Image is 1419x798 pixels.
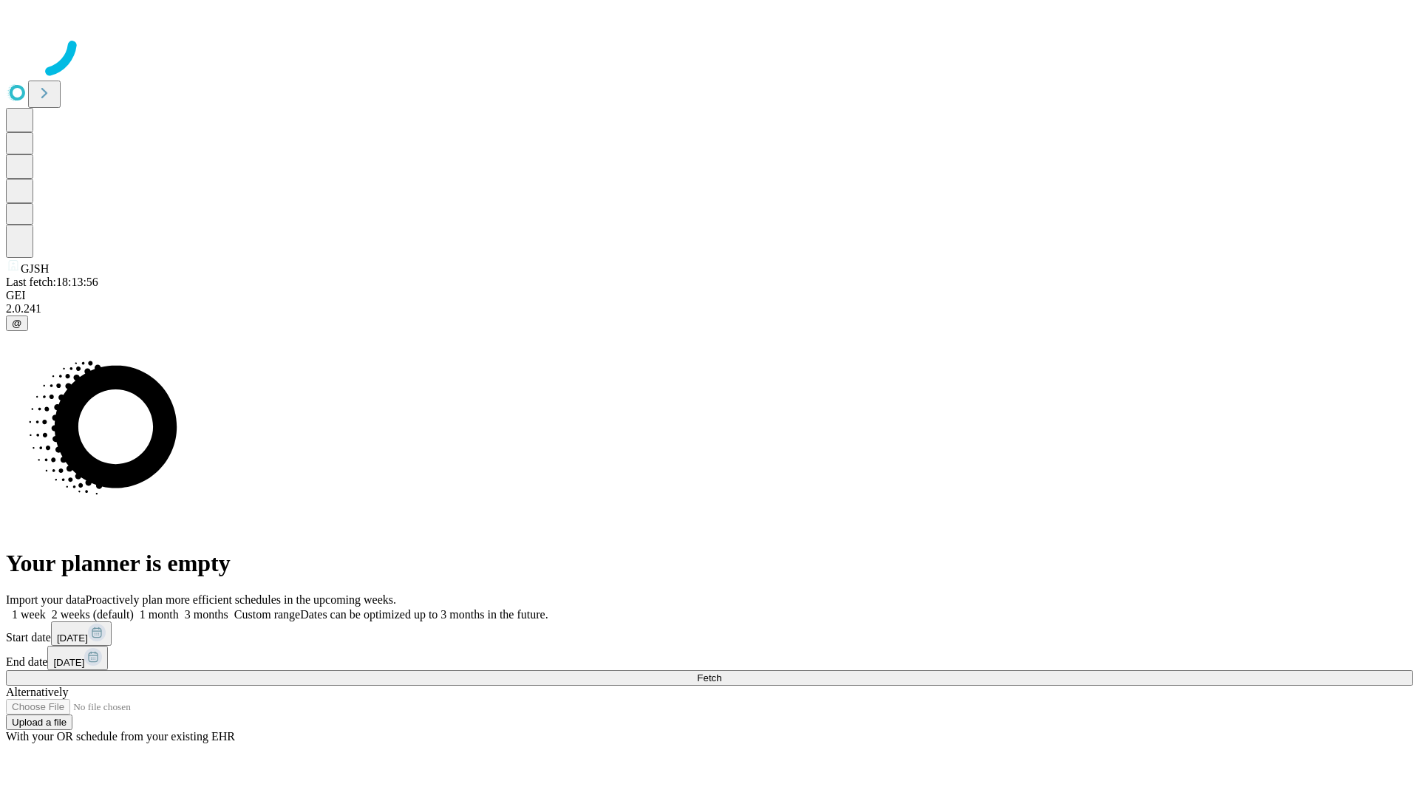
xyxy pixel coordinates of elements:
[6,289,1413,302] div: GEI
[234,608,300,621] span: Custom range
[6,621,1413,646] div: Start date
[697,672,721,683] span: Fetch
[51,621,112,646] button: [DATE]
[12,318,22,329] span: @
[12,608,46,621] span: 1 week
[6,646,1413,670] div: End date
[86,593,396,606] span: Proactively plan more efficient schedules in the upcoming weeks.
[21,262,49,275] span: GJSH
[140,608,179,621] span: 1 month
[6,593,86,606] span: Import your data
[6,670,1413,686] button: Fetch
[6,686,68,698] span: Alternatively
[53,657,84,668] span: [DATE]
[6,730,235,743] span: With your OR schedule from your existing EHR
[6,302,1413,316] div: 2.0.241
[300,608,548,621] span: Dates can be optimized up to 3 months in the future.
[47,646,108,670] button: [DATE]
[6,276,98,288] span: Last fetch: 18:13:56
[6,316,28,331] button: @
[6,550,1413,577] h1: Your planner is empty
[57,632,88,644] span: [DATE]
[185,608,228,621] span: 3 months
[6,715,72,730] button: Upload a file
[52,608,134,621] span: 2 weeks (default)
